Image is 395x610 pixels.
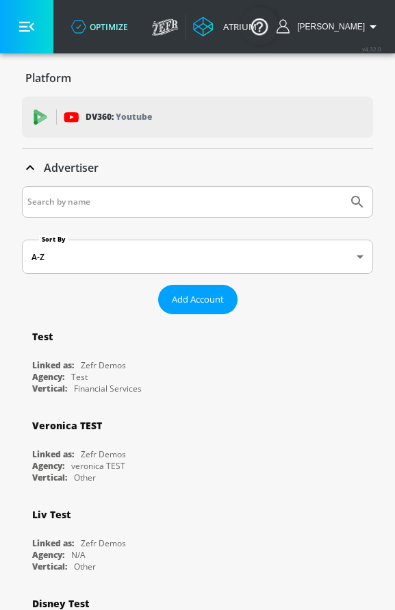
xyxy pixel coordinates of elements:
a: Atrium [193,16,257,37]
div: Other [74,472,96,483]
button: [PERSON_NAME] [277,18,381,35]
div: Other [74,561,96,572]
div: Advertiser [22,149,373,187]
div: Linked as: [32,448,74,460]
div: Veronica TESTLinked as:Zefr DemosAgency:veronica TESTVertical:Other [22,409,373,487]
div: N/A [71,549,86,561]
div: DV360: Youtube [22,97,373,138]
span: Add Account [172,292,224,307]
button: Open Resource Center [240,7,279,45]
div: Veronica TEST [32,419,102,432]
p: DV360: [86,110,152,125]
div: Zefr Demos [81,537,126,549]
div: Liv TestLinked as:Zefr DemosAgency:N/AVertical:Other [22,498,373,576]
p: Platform [25,71,71,86]
button: Add Account [158,285,238,314]
div: veronica TEST [71,460,125,472]
div: Linked as: [32,359,74,371]
div: Test [71,371,88,383]
div: Atrium [218,21,257,33]
input: Search by name [27,193,342,211]
div: Vertical: [32,383,67,394]
div: Zefr Demos [81,359,126,371]
span: v 4.32.0 [362,45,381,53]
p: Advertiser [44,160,99,175]
span: login as: bogdan.nalisnikovskiy@zefr.com [292,22,365,31]
div: TestLinked as:Zefr DemosAgency:TestVertical:Financial Services [22,320,373,398]
a: optimize [60,2,139,51]
p: Youtube [116,110,152,124]
div: Agency: [32,549,64,561]
div: Vertical: [32,561,67,572]
div: Financial Services [74,383,142,394]
div: Zefr Demos [81,448,126,460]
div: Agency: [32,371,64,383]
div: Disney Test [32,597,89,610]
div: Liv Test [32,508,71,521]
div: Agency: [32,460,64,472]
div: A-Z [22,240,373,274]
div: Platform [22,59,373,97]
div: Linked as: [32,537,74,549]
label: Sort By [39,235,68,244]
div: Test [32,330,53,343]
div: Vertical: [32,472,67,483]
